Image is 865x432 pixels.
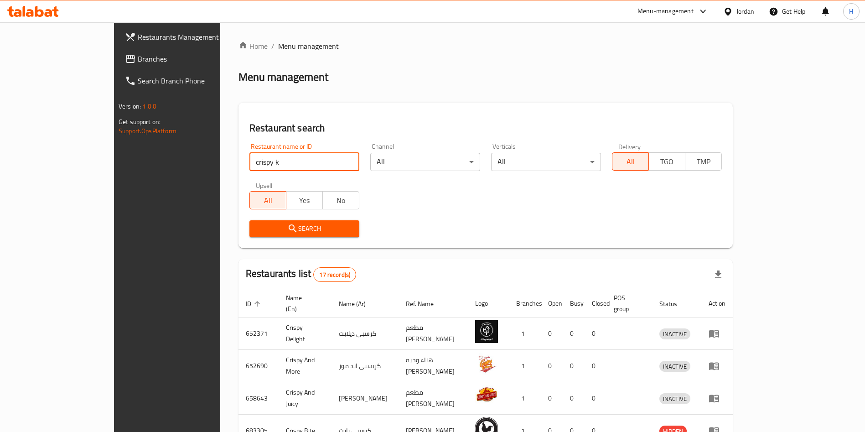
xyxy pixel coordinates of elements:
img: Crispy And More [475,353,498,375]
td: 0 [541,382,563,415]
span: All [616,155,645,168]
td: 0 [563,382,585,415]
span: Branches [138,53,251,64]
span: H [849,6,853,16]
td: 0 [585,382,606,415]
th: Busy [563,290,585,317]
button: All [249,191,286,209]
td: 1 [509,317,541,350]
td: 0 [563,317,585,350]
span: Yes [290,194,319,207]
div: Total records count [313,267,356,282]
nav: breadcrumb [238,41,733,52]
div: All [491,153,601,171]
td: 0 [541,350,563,382]
td: 0 [585,350,606,382]
td: [PERSON_NAME] [331,382,399,415]
span: INACTIVE [659,329,690,339]
span: INACTIVE [659,361,690,372]
span: Search [257,223,352,234]
div: Menu [709,328,725,339]
span: Ref. Name [406,298,445,309]
td: 0 [585,317,606,350]
span: Version: [119,100,141,112]
button: No [322,191,359,209]
button: Search [249,220,359,237]
th: Open [541,290,563,317]
td: 1 [509,382,541,415]
td: 0 [541,317,563,350]
h2: Restaurant search [249,121,722,135]
div: Export file [707,264,729,286]
a: Restaurants Management [118,26,259,48]
span: Get support on: [119,116,161,128]
td: 652371 [238,317,279,350]
span: POS group [614,292,641,314]
td: مطعم [PERSON_NAME] [399,317,468,350]
td: 658643 [238,382,279,415]
div: Menu [709,393,725,404]
span: 1.0.0 [142,100,156,112]
span: All [254,194,283,207]
td: 1 [509,350,541,382]
label: Delivery [618,143,641,150]
th: Action [701,290,733,317]
td: 0 [563,350,585,382]
div: INACTIVE [659,393,690,404]
div: All [370,153,480,171]
h2: Restaurants list [246,267,356,282]
span: TMP [689,155,718,168]
button: TMP [685,152,722,171]
th: Logo [468,290,509,317]
span: Name (En) [286,292,321,314]
td: كرسبي ديلايت [331,317,399,350]
li: / [271,41,275,52]
a: Branches [118,48,259,70]
button: Yes [286,191,323,209]
div: Menu-management [637,6,694,17]
td: Crispy And More [279,350,331,382]
img: Crispy Delight [475,320,498,343]
td: هناء وجيه [PERSON_NAME] [399,350,468,382]
td: مطعم [PERSON_NAME] [399,382,468,415]
span: INACTIVE [659,394,690,404]
div: Menu [709,360,725,371]
span: Restaurants Management [138,31,251,42]
span: Menu management [278,41,339,52]
span: TGO [653,155,682,168]
span: No [326,194,356,207]
span: ID [246,298,263,309]
button: TGO [648,152,685,171]
a: Search Branch Phone [118,70,259,92]
a: Support.OpsPlatform [119,125,176,137]
label: Upsell [256,182,273,188]
td: Crispy And Juicy [279,382,331,415]
span: 17 record(s) [314,271,356,279]
th: Closed [585,290,606,317]
td: 652690 [238,350,279,382]
td: كريسبى اند مور [331,350,399,382]
h2: Menu management [238,70,328,84]
span: Status [659,298,689,309]
img: Crispy And Juicy [475,385,498,408]
span: Search Branch Phone [138,75,251,86]
span: Name (Ar) [339,298,378,309]
th: Branches [509,290,541,317]
input: Search for restaurant name or ID.. [249,153,359,171]
button: All [612,152,649,171]
div: INACTIVE [659,328,690,339]
td: Crispy Delight [279,317,331,350]
div: Jordan [736,6,754,16]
